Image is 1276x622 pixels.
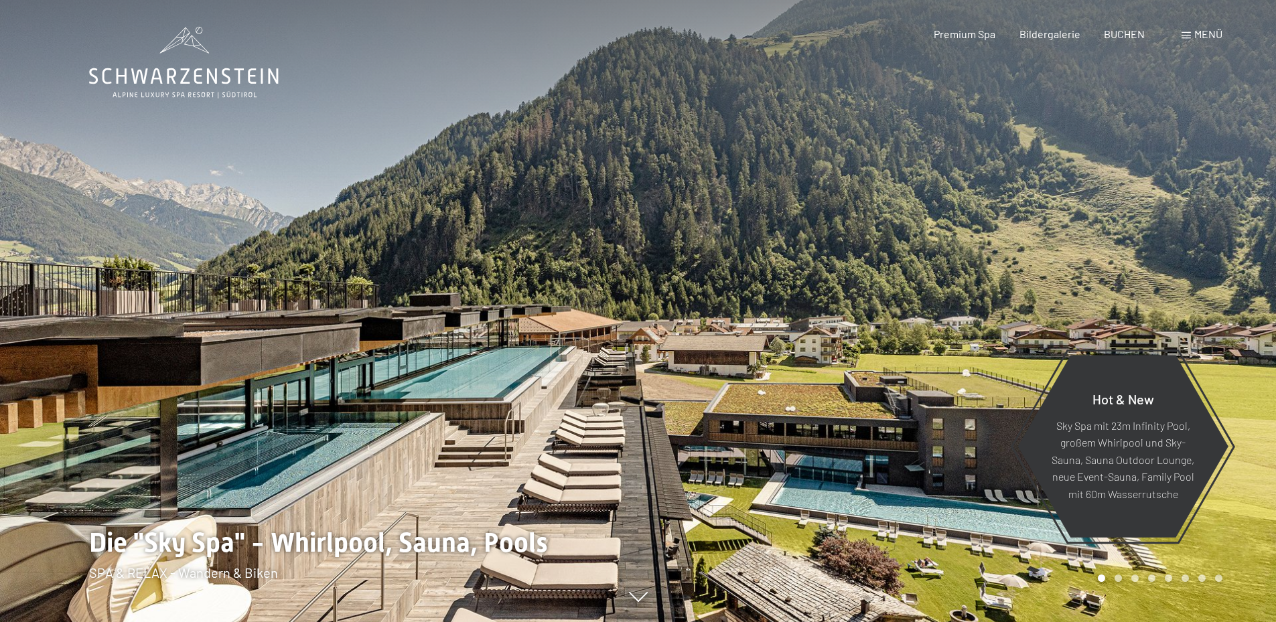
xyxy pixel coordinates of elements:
a: BUCHEN [1104,27,1145,40]
a: Premium Spa [934,27,995,40]
span: Hot & New [1092,390,1154,406]
div: Carousel Page 2 [1115,574,1122,582]
span: Menü [1194,27,1222,40]
div: Carousel Page 3 [1131,574,1139,582]
p: Sky Spa mit 23m Infinity Pool, großem Whirlpool und Sky-Sauna, Sauna Outdoor Lounge, neue Event-S... [1050,416,1196,502]
div: Carousel Pagination [1093,574,1222,582]
div: Carousel Page 8 [1215,574,1222,582]
div: Carousel Page 4 [1148,574,1155,582]
div: Carousel Page 1 (Current Slide) [1098,574,1105,582]
div: Carousel Page 7 [1198,574,1206,582]
a: Bildergalerie [1019,27,1080,40]
div: Carousel Page 6 [1182,574,1189,582]
a: Hot & New Sky Spa mit 23m Infinity Pool, großem Whirlpool und Sky-Sauna, Sauna Outdoor Lounge, ne... [1017,354,1229,538]
div: Carousel Page 5 [1165,574,1172,582]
